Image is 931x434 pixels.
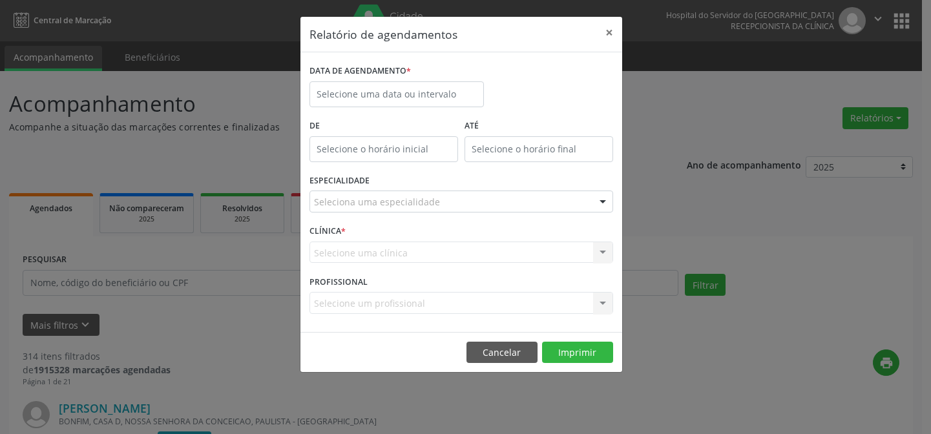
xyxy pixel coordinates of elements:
span: Seleciona uma especialidade [314,195,440,209]
input: Selecione uma data ou intervalo [309,81,484,107]
h5: Relatório de agendamentos [309,26,457,43]
label: CLÍNICA [309,222,346,242]
input: Selecione o horário inicial [309,136,458,162]
label: ATÉ [465,116,613,136]
button: Cancelar [466,342,538,364]
label: De [309,116,458,136]
label: PROFISSIONAL [309,272,368,292]
label: DATA DE AGENDAMENTO [309,61,411,81]
button: Close [596,17,622,48]
input: Selecione o horário final [465,136,613,162]
button: Imprimir [542,342,613,364]
label: ESPECIALIDADE [309,171,370,191]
